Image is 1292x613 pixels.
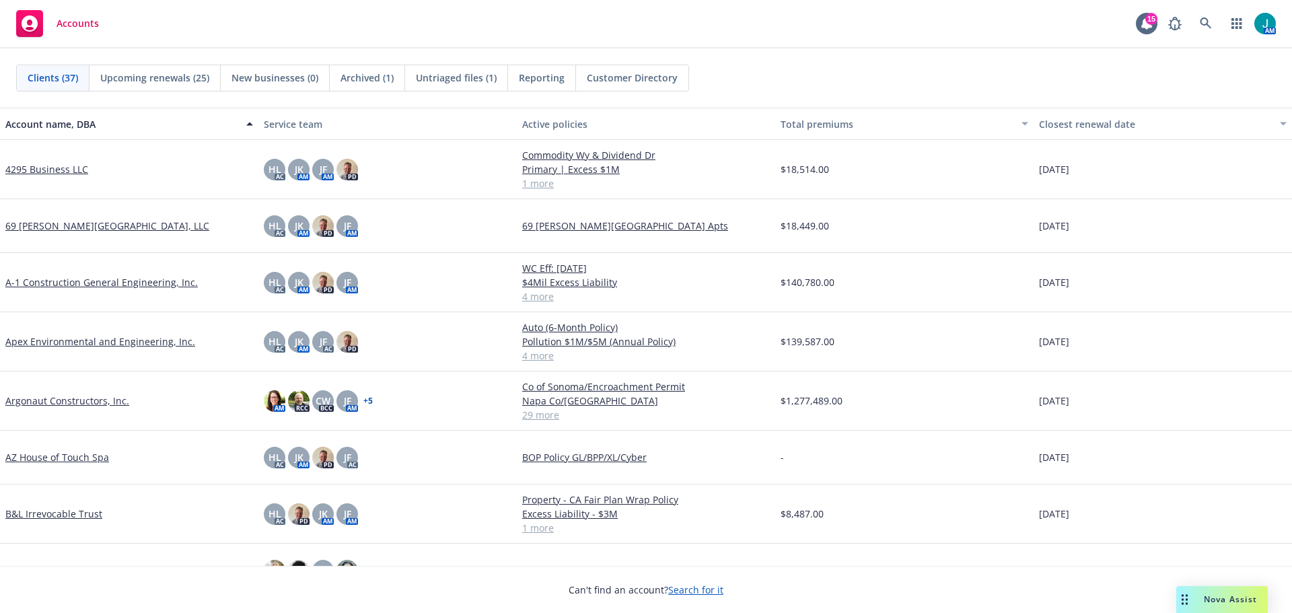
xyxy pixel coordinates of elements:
span: - [781,450,784,464]
a: Property - CA Fair Plan Wrap Policy [522,493,770,507]
a: Construction Turbo Quote Training Account [5,563,203,577]
a: B&L Irrevocable Trust [5,507,102,521]
img: photo [1254,13,1276,34]
span: Archived (1) [340,71,394,85]
button: Active policies [517,108,775,140]
span: CW [316,394,330,408]
span: Reporting [519,71,565,85]
img: photo [264,390,285,412]
span: Can't find an account? [569,583,723,597]
span: $140,780.00 [781,275,834,289]
span: [DATE] [1039,394,1069,408]
img: photo [288,390,310,412]
img: photo [312,215,334,237]
img: photo [336,331,358,353]
span: - [522,563,526,577]
span: HL [268,334,281,349]
span: $8,487.00 [781,507,824,521]
button: Service team [258,108,517,140]
span: [DATE] [1039,275,1069,289]
span: Upcoming renewals (25) [100,71,209,85]
span: JK [295,334,303,349]
img: photo [312,272,334,293]
img: photo [288,503,310,525]
span: JK [295,275,303,289]
span: JF [344,219,351,233]
a: 4 more [522,349,770,363]
span: $139,587.00 [781,334,834,349]
a: Argonaut Constructors, Inc. [5,394,129,408]
div: Drag to move [1176,586,1193,613]
span: [DATE] [1039,334,1069,349]
a: A-1 Construction General Engineering, Inc. [5,275,198,289]
span: JK [295,162,303,176]
div: Active policies [522,117,770,131]
a: WC Eff: [DATE] [522,261,770,275]
a: 1 more [522,521,770,535]
div: 15 [1145,13,1157,25]
img: photo [336,159,358,180]
a: Accounts [11,5,104,42]
a: Apex Environmental and Engineering, Inc. [5,334,195,349]
span: JF [320,334,327,349]
a: 4295 Business LLC [5,162,88,176]
a: AZ House of Touch Spa [5,450,109,464]
span: JF [320,162,327,176]
a: Report a Bug [1161,10,1188,37]
a: 69 [PERSON_NAME][GEOGRAPHIC_DATA] Apts [522,219,770,233]
a: Commodity Wy & Dividend Dr [522,148,770,162]
span: - [1039,563,1042,577]
a: Auto (6-Month Policy) [522,320,770,334]
span: $18,449.00 [781,219,829,233]
a: BOP Policy GL/BPP/XL/Cyber [522,450,770,464]
span: Accounts [57,18,99,29]
span: [DATE] [1039,450,1069,464]
span: JF [344,275,351,289]
div: Account name, DBA [5,117,238,131]
a: 29 more [522,408,770,422]
button: Closest renewal date [1034,108,1292,140]
span: JF [344,507,351,521]
div: Closest renewal date [1039,117,1272,131]
img: photo [312,447,334,468]
a: Search [1192,10,1219,37]
a: 1 more [522,176,770,190]
div: Total premiums [781,117,1013,131]
span: Clients (37) [28,71,78,85]
span: JF [344,394,351,408]
span: [DATE] [1039,507,1069,521]
span: New businesses (0) [231,71,318,85]
span: JK [319,563,328,577]
a: + 5 [363,397,373,405]
a: 69 [PERSON_NAME][GEOGRAPHIC_DATA], LLC [5,219,209,233]
a: Co of Sonoma/Encroachment Permit [522,380,770,394]
span: [DATE] [1039,162,1069,176]
a: Primary | Excess $1M [522,162,770,176]
span: JK [295,450,303,464]
span: - [781,563,784,577]
span: HL [268,162,281,176]
img: photo [264,560,285,581]
a: Excess Liability - $3M [522,507,770,521]
span: Untriaged files (1) [416,71,497,85]
a: $4Mil Excess Liability [522,275,770,289]
img: photo [288,560,310,581]
span: HL [268,275,281,289]
span: JK [319,507,328,521]
span: Nova Assist [1204,593,1257,605]
span: HL [268,219,281,233]
a: Napa Co/[GEOGRAPHIC_DATA] [522,394,770,408]
span: HL [268,507,281,521]
span: [DATE] [1039,219,1069,233]
span: $18,514.00 [781,162,829,176]
button: Total premiums [775,108,1034,140]
a: Pollution $1M/$5M (Annual Policy) [522,334,770,349]
span: HL [268,450,281,464]
a: 4 more [522,289,770,303]
span: JK [295,219,303,233]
